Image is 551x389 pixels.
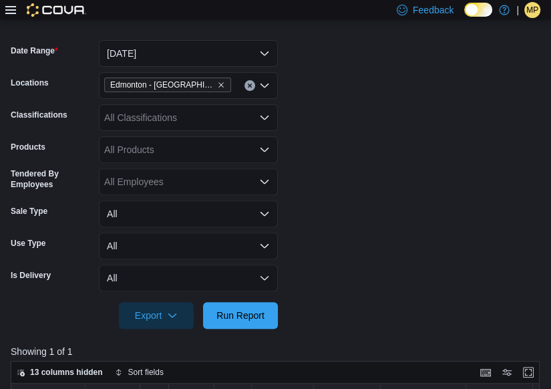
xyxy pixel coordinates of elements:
label: Date Range [11,45,58,56]
label: Tendered By Employees [11,168,94,190]
button: 13 columns hidden [11,364,108,380]
span: Sort fields [128,367,164,378]
label: Products [11,142,45,152]
button: Display options [499,364,515,380]
label: Classifications [11,110,67,120]
button: Open list of options [259,80,270,91]
span: Feedback [413,3,453,17]
span: Edmonton - [GEOGRAPHIC_DATA] [110,78,214,92]
button: Remove Edmonton - Winterburn from selection in this group [217,81,225,89]
label: Use Type [11,238,45,249]
p: | [516,2,519,18]
div: Melissa Pettitt [524,2,540,18]
button: Open list of options [259,112,270,123]
button: [DATE] [99,40,278,67]
label: Sale Type [11,206,47,217]
button: Clear input [244,80,255,91]
p: Showing 1 of 1 [11,345,545,358]
button: All [99,265,278,291]
img: Cova [27,3,86,17]
button: Open list of options [259,176,270,187]
label: Locations [11,78,49,88]
button: All [99,233,278,259]
span: Edmonton - Winterburn [104,78,231,92]
span: Export [127,302,186,329]
button: Export [119,302,194,329]
label: Is Delivery [11,270,51,281]
input: Dark Mode [464,3,492,17]
span: 13 columns hidden [30,367,103,378]
button: Open list of options [259,144,270,155]
span: MP [526,2,538,18]
button: Enter fullscreen [520,364,536,380]
button: Keyboard shortcuts [478,364,494,380]
span: Run Report [216,309,264,322]
button: Run Report [203,302,278,329]
button: All [99,201,278,227]
button: Sort fields [110,364,169,380]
